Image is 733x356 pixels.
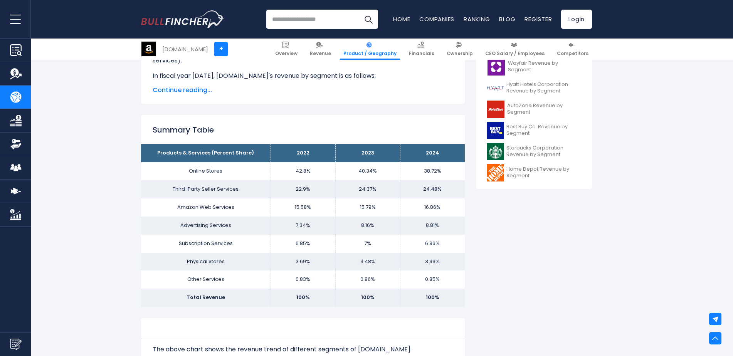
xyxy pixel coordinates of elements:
a: Ownership [443,39,476,60]
td: Subscription Services [141,235,271,253]
a: Home [393,15,410,23]
a: Companies [419,15,454,23]
td: 8.81% [400,217,465,235]
td: Online Stores [141,162,271,180]
img: Ownership [10,138,22,150]
span: CEO Salary / Employees [485,50,545,57]
h2: Summary Table [153,124,453,136]
a: Register [525,15,552,23]
td: 7% [335,235,400,253]
td: 3.69% [271,253,335,271]
img: HD logo [487,164,504,181]
img: SBUX logo [487,143,504,160]
span: Home Depot Revenue by Segment [506,166,582,179]
td: 100% [400,289,465,307]
button: Search [359,10,378,29]
a: Financials [405,39,438,60]
td: 7.34% [271,217,335,235]
td: Amazon Web Services [141,198,271,217]
td: Other Services [141,270,271,289]
a: Login [561,10,592,29]
a: Overview [272,39,301,60]
img: AZO logo [487,101,505,118]
td: 0.83% [271,270,335,289]
span: Starbucks Corporation Revenue by Segment [506,145,582,158]
a: Wayfair Revenue by Segment [482,56,586,77]
span: Wayfair Revenue by Segment [508,60,582,73]
td: Advertising Services [141,217,271,235]
td: Physical Stores [141,253,271,271]
td: 24.48% [400,180,465,198]
span: Financials [409,50,434,57]
td: 16.86% [400,198,465,217]
th: 2023 [335,144,400,162]
span: Continue reading... [153,86,453,95]
span: Best Buy Co. Revenue by Segment [506,124,582,137]
a: AutoZone Revenue by Segment [482,99,586,120]
a: Blog [499,15,515,23]
td: 0.86% [335,270,400,289]
img: Bullfincher logo [141,10,224,28]
td: 38.72% [400,162,465,180]
td: 100% [335,289,400,307]
a: Home Depot Revenue by Segment [482,162,586,183]
a: Product / Geography [340,39,400,60]
img: BBY logo [487,122,504,139]
td: 3.33% [400,253,465,271]
span: AutoZone Revenue by Segment [507,102,582,116]
td: 3.48% [335,253,400,271]
img: H logo [487,79,504,97]
div: [DOMAIN_NAME] [162,45,208,54]
th: 2022 [271,144,335,162]
td: Third-Party Seller Services [141,180,271,198]
a: Ranking [464,15,490,23]
a: CEO Salary / Employees [482,39,548,60]
td: 42.8% [271,162,335,180]
td: 8.16% [335,217,400,235]
span: Overview [275,50,298,57]
td: 100% [271,289,335,307]
a: Revenue [306,39,335,60]
span: Hyatt Hotels Corporation Revenue by Segment [506,81,582,94]
a: + [214,42,228,56]
a: Best Buy Co. Revenue by Segment [482,120,586,141]
a: Go to homepage [141,10,224,28]
td: 24.37% [335,180,400,198]
td: 0.85% [400,270,465,289]
img: AMZN logo [141,42,156,56]
a: Competitors [553,39,592,60]
td: 6.96% [400,235,465,253]
th: Products & Services (Percent Share) [141,144,271,162]
td: 15.79% [335,198,400,217]
td: 40.34% [335,162,400,180]
a: Starbucks Corporation Revenue by Segment [482,141,586,162]
td: 22.9% [271,180,335,198]
img: W logo [487,58,506,76]
span: Competitors [557,50,588,57]
td: 15.58% [271,198,335,217]
span: Revenue [310,50,331,57]
p: In fiscal year [DATE], [DOMAIN_NAME]'s revenue by segment is as follows: [153,71,453,81]
th: 2024 [400,144,465,162]
a: Hyatt Hotels Corporation Revenue by Segment [482,77,586,99]
p: The above chart shows the revenue trend of different segments of [DOMAIN_NAME]. [153,345,453,354]
span: Ownership [447,50,473,57]
td: 6.85% [271,235,335,253]
td: Total Revenue [141,289,271,307]
span: Product / Geography [343,50,397,57]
